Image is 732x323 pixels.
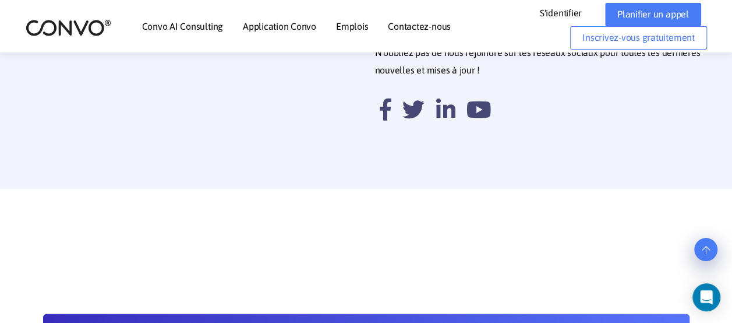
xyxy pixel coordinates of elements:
[243,22,316,31] a: Application Convo
[142,22,223,31] a: Convo AI Consulting
[375,44,707,79] p: N’oubliez pas de nous rejoindre sur les réseaux sociaux pour toutes les dernières nouvelles et mi...
[605,3,701,26] a: Planifier un appel
[570,26,707,50] a: Inscrivez-vous gratuitement
[692,283,720,311] div: Ouvrez Intercom Messenger
[388,22,451,31] a: Contactez-nous
[26,19,111,37] img: logo_2.png
[540,3,599,22] a: S'identifier
[336,22,368,31] a: Emplois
